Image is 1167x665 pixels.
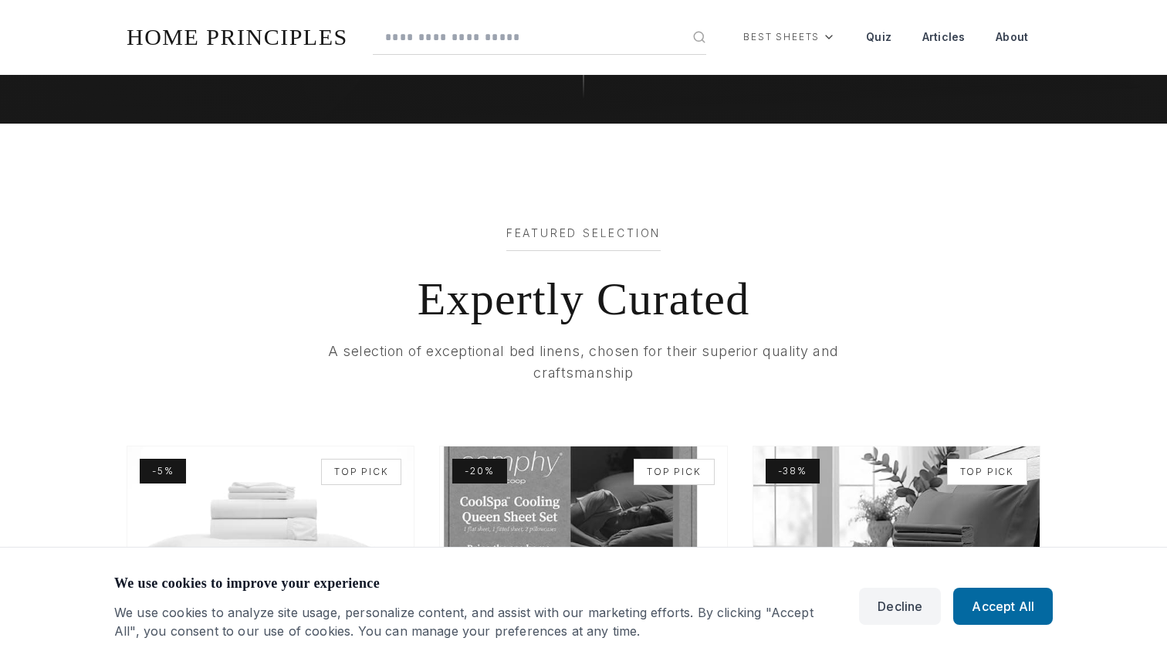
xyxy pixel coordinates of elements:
span: Featured Selection [506,226,661,241]
div: - 5 % [140,459,186,483]
div: Top Pick [634,459,714,485]
div: Top Pick [947,459,1027,485]
button: Accept All [953,588,1053,625]
p: A selection of exceptional bed linens, chosen for their superior quality and craftsmanship [324,341,843,384]
div: Top Pick [321,459,401,485]
a: Articles [910,19,977,56]
h3: We use cookies to improve your experience [114,572,834,594]
div: - 38 % [766,459,820,483]
div: Best Sheets [731,19,847,56]
a: About [983,19,1040,56]
p: We use cookies to analyze site usage, personalize content, and assist with our marketing efforts.... [114,603,834,640]
a: Quiz [854,19,904,56]
h2: Expertly Curated [127,276,1040,322]
div: - 20 % [452,459,506,483]
button: Decline [859,588,941,625]
a: HOME PRINCIPLES [127,24,348,49]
